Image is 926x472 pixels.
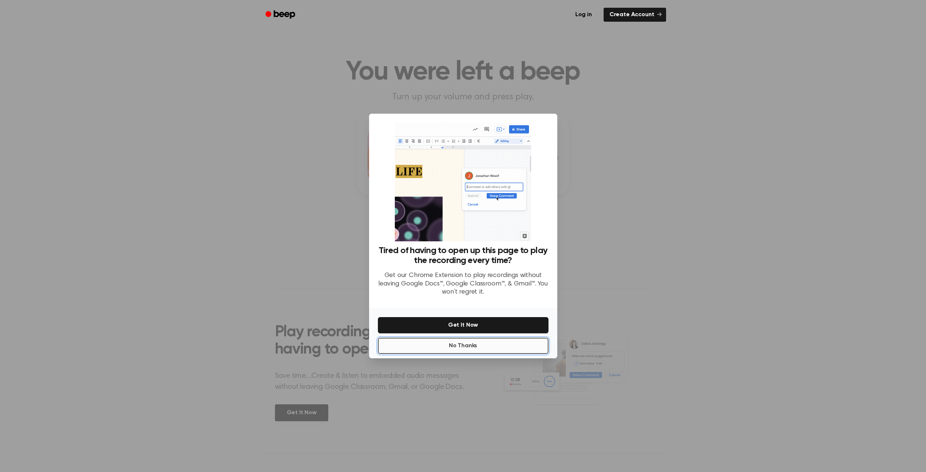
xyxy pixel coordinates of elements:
[260,8,302,22] a: Beep
[378,338,548,354] button: No Thanks
[378,272,548,297] p: Get our Chrome Extension to play recordings without leaving Google Docs™, Google Classroom™, & Gm...
[378,317,548,333] button: Get It Now
[378,246,548,266] h3: Tired of having to open up this page to play the recording every time?
[395,123,531,241] img: Beep extension in action
[604,8,666,22] a: Create Account
[568,6,599,23] a: Log in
